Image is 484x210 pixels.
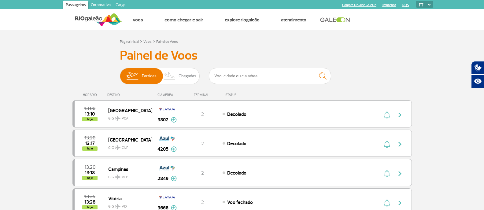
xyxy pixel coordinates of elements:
span: GIG [108,112,147,121]
span: 2025-10-01 13:20:00 [84,165,95,169]
span: hoje [82,146,98,151]
img: destiny_airplane.svg [115,175,120,179]
img: destiny_airplane.svg [115,116,120,121]
span: Decolado [227,141,246,147]
a: Corporativo [88,1,113,10]
div: Plugin de acessibilidade da Hand Talk. [471,61,484,88]
span: Partidas [142,68,157,84]
span: 2025-10-01 13:28:28 [84,200,95,204]
img: slider-desembarque [161,68,179,84]
img: sino-painel-voo.svg [384,111,390,119]
img: mais-info-painel-voo.svg [171,117,177,123]
img: seta-direita-painel-voo.svg [396,199,404,207]
button: Abrir recursos assistivos. [471,75,484,88]
img: seta-direita-painel-voo.svg [396,111,404,119]
a: Página Inicial [120,39,139,44]
span: Campinas [108,165,147,173]
img: destiny_airplane.svg [115,204,120,209]
span: GIG [108,142,147,151]
span: 2 [201,199,204,205]
span: 4205 [157,146,168,153]
a: > [153,38,155,45]
span: 2025-10-01 13:00:00 [84,106,95,111]
span: 2 [201,170,204,176]
span: Decolado [227,111,246,117]
div: HORÁRIO [74,93,108,97]
span: VCP [122,175,128,180]
a: RQS [402,3,409,7]
span: Chegadas [179,68,196,84]
span: [GEOGRAPHIC_DATA] [108,136,147,144]
span: CNF [122,145,128,151]
span: 2 [201,111,204,117]
a: Explore RIOgaleão [225,17,260,23]
img: sino-painel-voo.svg [384,170,390,177]
span: 2849 [157,175,168,182]
span: Decolado [227,170,246,176]
span: hoje [82,117,98,121]
img: sino-painel-voo.svg [384,199,390,207]
a: Compra On-line GaleOn [342,3,376,7]
span: 2025-10-01 13:35:00 [84,194,95,199]
span: 2 [201,141,204,147]
span: GIG [108,171,147,180]
a: Voos [133,17,143,23]
span: VIX [122,204,127,209]
div: STATUS [222,93,272,97]
img: seta-direita-painel-voo.svg [396,170,404,177]
a: Passageiros [63,1,88,10]
span: POA [122,116,128,121]
div: DESTINO [107,93,152,97]
img: seta-direita-painel-voo.svg [396,141,404,148]
a: Painel de Voos [156,39,178,44]
div: TERMINAL [183,93,222,97]
span: hoje [82,176,98,180]
img: mais-info-painel-voo.svg [171,146,177,152]
button: Abrir tradutor de língua de sinais. [471,61,484,75]
img: slider-embarque [123,68,142,84]
input: Voo, cidade ou cia aérea [209,68,331,84]
span: [GEOGRAPHIC_DATA] [108,106,147,114]
span: Vitória [108,194,147,202]
a: Como chegar e sair [164,17,203,23]
span: 2025-10-01 13:18:19 [85,171,95,175]
div: CIA AÉREA [152,93,183,97]
span: Voo fechado [227,199,253,205]
span: 2025-10-01 13:17:11 [85,141,95,146]
a: > [140,38,142,45]
a: Cargo [113,1,128,10]
span: 3802 [157,116,168,123]
a: Imprensa [382,3,396,7]
span: GIG [108,201,147,209]
img: sino-painel-voo.svg [384,141,390,148]
span: 2025-10-01 13:10:56 [85,112,95,116]
img: mais-info-painel-voo.svg [171,176,177,181]
a: Atendimento [281,17,306,23]
img: destiny_airplane.svg [115,145,120,150]
span: hoje [82,205,98,209]
a: Voos [143,39,152,44]
span: 2025-10-01 13:20:00 [84,136,95,140]
h3: Painel de Voos [120,48,364,63]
